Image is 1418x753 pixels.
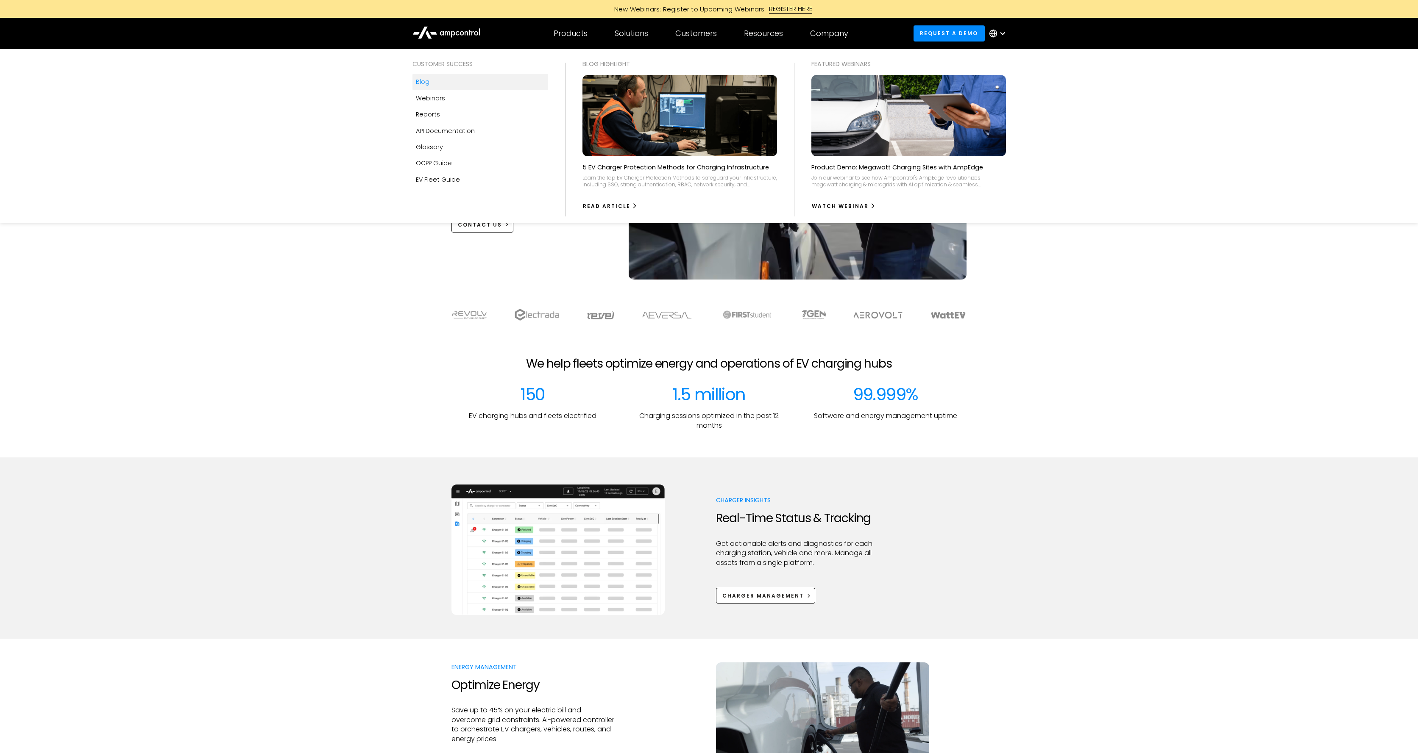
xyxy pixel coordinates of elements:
div: REGISTER HERE [769,4,813,14]
a: Reports [412,106,548,122]
div: New Webinars: Register to Upcoming Webinars [606,5,769,14]
div: Blog Highlight [582,59,777,69]
h2: Optimize Energy [451,678,615,692]
div: Solutions [615,29,648,38]
h2: We help fleets optimize energy and operations of EV charging hubs [526,357,891,371]
a: Charger Management [716,588,816,604]
div: 150 [520,384,545,404]
div: Products [554,29,588,38]
div: Company [810,29,848,38]
a: API Documentation [412,123,548,139]
p: Charger Insights [716,496,879,504]
div: 1.5 million [672,384,745,404]
p: EV charging hubs and fleets electrified [469,411,596,421]
div: Learn the top EV Charger Protection Methods to safeguard your infrastructure, including SSO, stro... [582,174,777,188]
img: Ampcontrol EV charging management system for on time departure [451,484,665,615]
p: Software and energy management uptime [814,411,957,421]
div: Resources [744,29,783,38]
a: EV Fleet Guide [412,172,548,188]
div: OCPP Guide [416,158,452,168]
div: Join our webinar to see how Ampcontrol's AmpEdge revolutionizes megawatt charging & microgrids wi... [811,174,1006,188]
div: Customers [675,29,717,38]
div: Featured webinars [811,59,1006,69]
h2: Real-Time Status & Tracking [716,511,879,526]
a: Webinars [412,90,548,106]
div: CONTACT US [458,221,502,229]
img: WattEV logo [930,312,966,318]
a: Read Article [582,199,638,213]
a: Request a demo [914,25,985,41]
div: 99.999% [853,384,918,404]
p: Energy Management [451,663,615,671]
div: Customer success [412,59,548,69]
div: API Documentation [416,126,475,136]
img: electrada logo [515,309,559,321]
p: Get actionable alerts and diagnostics for each charging station, vehicle and more. Manage all ass... [716,539,879,568]
img: Aerovolt Logo [853,312,903,318]
a: OCPP Guide [412,155,548,171]
a: Blog [412,74,548,90]
a: Glossary [412,139,548,155]
div: EV Fleet Guide [416,175,460,184]
p: Charging sessions optimized in the past 12 months [628,411,791,430]
div: Webinars [416,94,445,103]
a: CONTACT US [451,217,514,233]
a: New Webinars: Register to Upcoming WebinarsREGISTER HERE [518,4,900,14]
div: Read Article [583,202,630,210]
a: watch webinar [811,199,876,213]
div: Reports [416,110,440,119]
p: 5 EV Charger Protection Methods for Charging Infrastructure [582,163,769,172]
p: Save up to 45% on your electric bill and overcome grid constraints. AI-powered controller to orch... [451,706,615,744]
div: watch webinar [812,202,869,210]
div: Glossary [416,142,443,152]
div: Blog [416,77,429,86]
p: Product Demo: Megawatt Charging Sites with AmpEdge [811,163,983,172]
div: Charger Management [722,592,804,600]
